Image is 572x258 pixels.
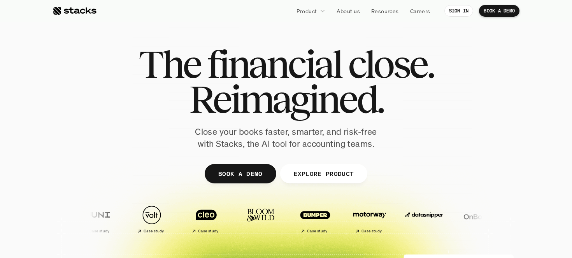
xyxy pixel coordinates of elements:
h2: Case study [89,229,109,234]
p: Careers [410,7,430,15]
p: About us [337,7,360,15]
p: Product [297,7,317,15]
a: Case study [181,201,231,237]
p: Close your books faster, smarter, and risk-free with Stacks, the AI tool for accounting teams. [189,126,383,150]
h2: Case study [361,229,382,234]
span: Reimagined. [189,82,383,117]
a: About us [332,4,365,18]
a: SIGN IN [444,5,474,17]
h2: Case study [307,229,327,234]
h2: Case study [198,229,218,234]
span: financial [207,47,341,82]
p: BOOK A DEMO [218,168,263,179]
p: SIGN IN [449,8,469,14]
a: BOOK A DEMO [479,5,519,17]
h2: Case study [143,229,164,234]
a: Resources [367,4,404,18]
span: close. [348,47,433,82]
a: EXPLORE PRODUCT [280,164,367,183]
p: EXPLORE PRODUCT [293,168,354,179]
p: Resources [371,7,399,15]
a: Case study [344,201,395,237]
a: Case study [126,201,177,237]
p: BOOK A DEMO [484,8,515,14]
a: Careers [405,4,435,18]
span: The [139,47,200,82]
a: Case study [290,201,340,237]
a: BOOK A DEMO [205,164,276,183]
a: Case study [72,201,122,237]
